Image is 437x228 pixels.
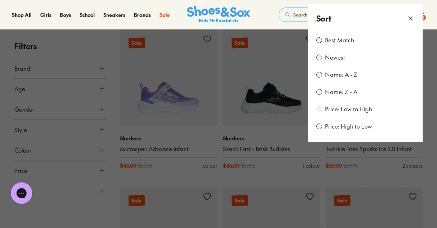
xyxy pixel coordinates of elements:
a: Brands [134,11,151,19]
p: Sort [316,13,331,24]
a: Shoes & Sox [187,6,250,24]
span: 1 [419,14,427,21]
label: Price: Low to High [325,105,372,113]
button: 1 [417,7,425,23]
img: SNS_Logo_Responsive.svg [187,6,250,24]
a: Girls [40,11,51,19]
label: Price: High to Low [325,122,372,130]
a: School [80,11,95,19]
label: Name: Z - A [325,88,357,96]
span: Brands [134,11,151,18]
span: Girls [40,11,51,18]
span: Sale [159,11,170,18]
span: Search our range of products [293,11,353,18]
button: Search our range of products [279,8,382,22]
span: School [80,11,95,18]
label: Best Match [325,36,354,44]
a: Sale [159,11,170,19]
a: Sneakers [103,11,125,19]
span: Sneakers [103,11,125,18]
a: Boys [60,11,71,19]
label: Newest [325,53,345,61]
a: Shop All [12,11,32,19]
iframe: Gorgias live chat messenger [7,180,36,206]
span: Shop All [12,11,32,18]
span: Boys [60,11,71,18]
label: Name: A - Z [325,71,357,79]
